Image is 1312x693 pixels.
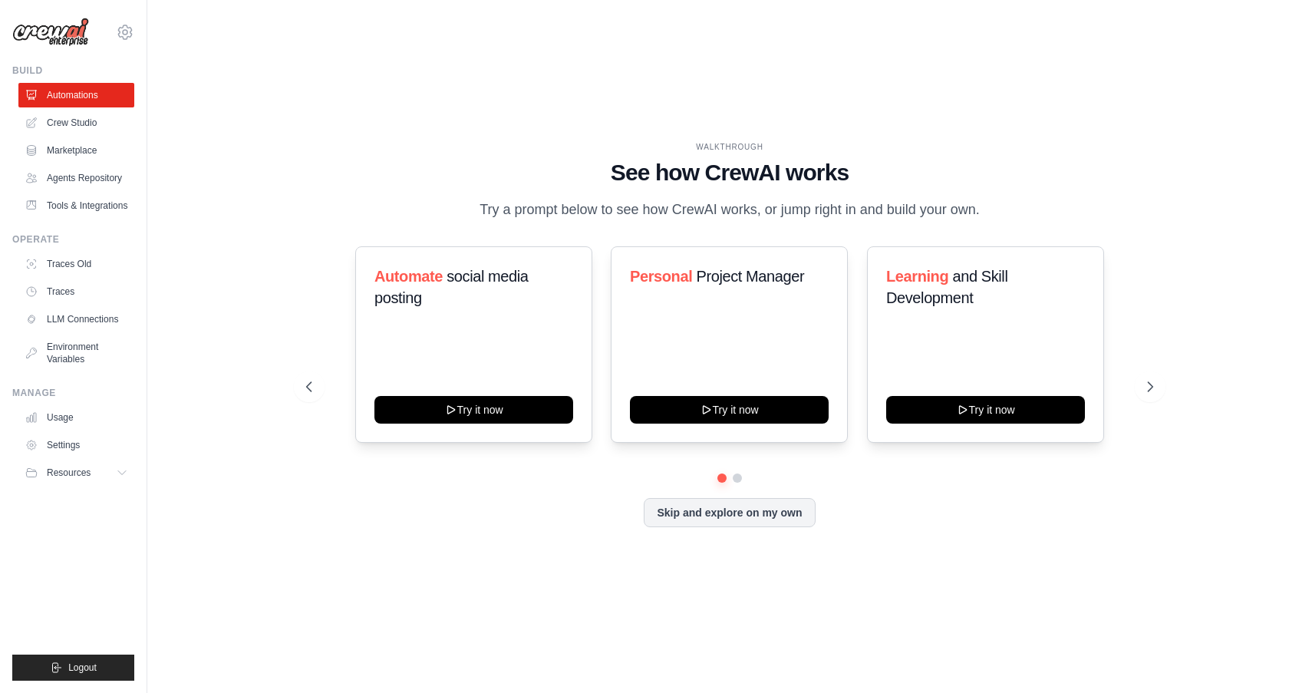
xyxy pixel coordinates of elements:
span: Learning [886,268,948,285]
a: Automations [18,83,134,107]
a: LLM Connections [18,307,134,332]
span: Personal [630,268,692,285]
div: Operate [12,233,134,246]
span: social media posting [374,268,529,306]
span: Resources [47,467,91,479]
a: Agents Repository [18,166,134,190]
button: Logout [12,655,134,681]
a: Traces Old [18,252,134,276]
div: Manage [12,387,134,399]
button: Try it now [374,396,573,424]
span: Automate [374,268,443,285]
button: Try it now [630,396,829,424]
a: Tools & Integrations [18,193,134,218]
button: Resources [18,460,134,485]
span: Logout [68,662,97,674]
img: Logo [12,18,89,47]
a: Traces [18,279,134,304]
a: Usage [18,405,134,430]
p: Try a prompt below to see how CrewAI works, or jump right in and build your own. [472,199,987,221]
button: Skip and explore on my own [644,498,815,527]
div: Build [12,64,134,77]
a: Crew Studio [18,111,134,135]
span: Project Manager [697,268,805,285]
a: Environment Variables [18,335,134,371]
h1: See how CrewAI works [306,159,1153,186]
span: and Skill Development [886,268,1007,306]
button: Try it now [886,396,1085,424]
a: Marketplace [18,138,134,163]
a: Settings [18,433,134,457]
div: WALKTHROUGH [306,141,1153,153]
